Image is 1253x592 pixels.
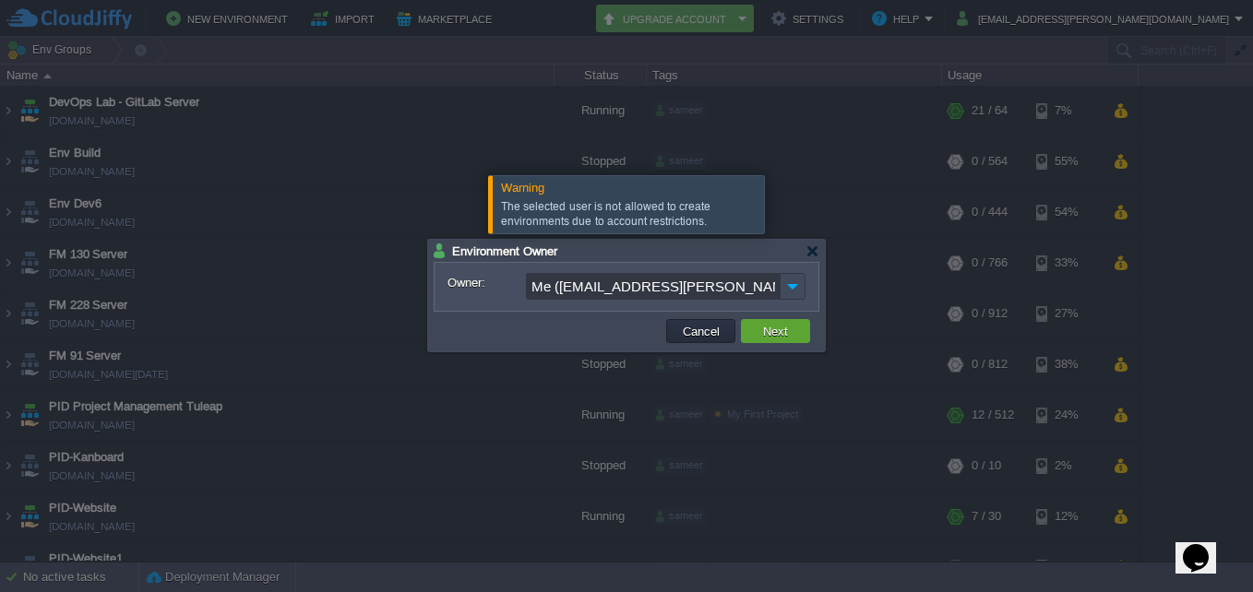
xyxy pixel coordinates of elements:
[447,273,524,292] label: Owner:
[758,323,794,339] button: Next
[452,244,557,258] span: Environment Owner
[501,199,759,229] div: The selected user is not allowed to create environments due to account restrictions.
[501,181,544,195] span: Warning
[677,323,725,339] button: Cancel
[1175,518,1235,574] iframe: chat widget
